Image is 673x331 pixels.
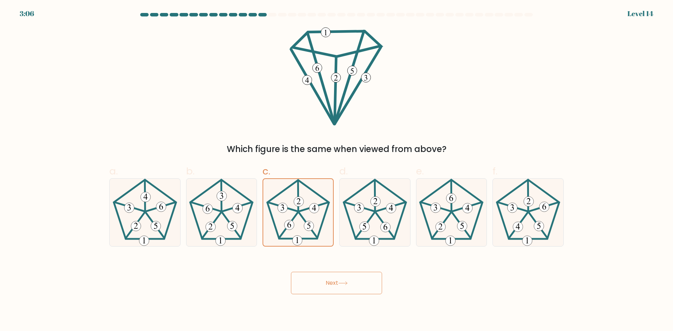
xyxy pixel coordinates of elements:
[416,164,424,178] span: e.
[20,8,34,19] div: 3:06
[291,272,382,294] button: Next
[186,164,195,178] span: b.
[109,164,118,178] span: a.
[339,164,348,178] span: d.
[492,164,497,178] span: f.
[627,8,653,19] div: Level 14
[114,143,559,156] div: Which figure is the same when viewed from above?
[263,164,270,178] span: c.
